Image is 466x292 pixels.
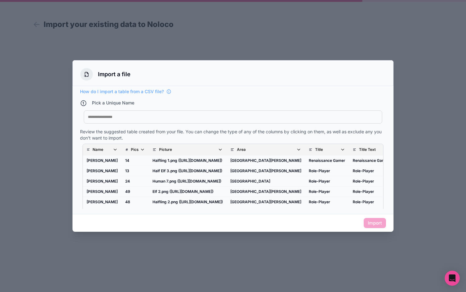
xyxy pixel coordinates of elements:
[349,156,393,166] td: Renaissance Gamer
[149,156,227,166] td: Halfling 1.png ([URL][DOMAIN_NAME])
[349,187,393,197] td: Role-Player
[83,166,121,176] td: [PERSON_NAME]
[98,70,131,79] h3: Import a file
[227,176,305,187] td: [GEOGRAPHIC_DATA]
[359,147,376,152] p: Title Text
[149,176,227,187] td: Human 7.png ([URL][DOMAIN_NAME])
[149,187,227,197] td: Elf 2.png ([URL][DOMAIN_NAME])
[305,166,349,176] td: Role-Player
[92,100,134,107] h4: Pick a Unique Name
[227,187,305,197] td: [GEOGRAPHIC_DATA][PERSON_NAME]
[227,197,305,207] td: [GEOGRAPHIC_DATA][PERSON_NAME]
[237,147,246,152] p: Area
[149,197,227,207] td: Halfling 2.png ([URL][DOMAIN_NAME])
[305,197,349,207] td: Role-Player
[149,166,227,176] td: Half Elf 3.png ([URL][DOMAIN_NAME])
[305,176,349,187] td: Role-Player
[80,88,164,95] span: How do I import a table from a CSV file?
[80,88,171,95] a: How do I import a table from a CSV file?
[349,176,393,187] td: Role-Player
[121,176,149,187] td: 24
[227,156,305,166] td: [GEOGRAPHIC_DATA][PERSON_NAME]
[121,156,149,166] td: 14
[349,197,393,207] td: Role-Player
[93,147,103,152] p: Name
[121,166,149,176] td: 13
[83,156,121,166] td: [PERSON_NAME]
[83,176,121,187] td: [PERSON_NAME]
[445,271,460,286] div: Open Intercom Messenger
[305,156,349,166] td: Renaissance Gamer
[83,187,121,197] td: [PERSON_NAME]
[121,197,149,207] td: 48
[159,147,172,152] p: Picture
[305,187,349,197] td: Role-Player
[349,166,393,176] td: Role-Player
[315,147,323,152] p: Title
[121,187,149,197] td: 49
[80,129,386,141] div: Review the suggested table created from your file. You can change the type of any of the columns ...
[83,144,383,219] div: scrollable content
[227,166,305,176] td: [GEOGRAPHIC_DATA][PERSON_NAME]
[83,197,121,207] td: [PERSON_NAME]
[131,147,139,152] p: Pics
